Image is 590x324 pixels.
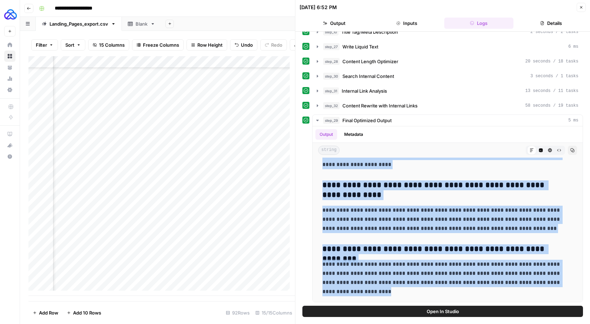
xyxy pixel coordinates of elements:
[73,309,101,316] span: Add 10 Rows
[313,126,583,302] div: 5 ms
[260,39,287,51] button: Redo
[99,41,125,48] span: 15 Columns
[323,117,340,124] span: step_29
[530,29,578,35] span: 2 seconds / 2 tasks
[197,41,223,48] span: Row Height
[525,88,578,94] span: 13 seconds / 11 tasks
[302,306,583,317] button: Open In Studio
[313,100,583,111] button: 58 seconds / 19 tasks
[300,18,369,29] button: Output
[50,20,108,27] div: Landing_Pages_export.csv
[568,44,578,50] span: 6 ms
[342,87,387,94] span: Internal Link Analysis
[132,39,184,51] button: Freeze Columns
[323,87,339,94] span: step_31
[313,56,583,67] button: 20 seconds / 18 tasks
[223,307,253,318] div: 92 Rows
[36,41,47,48] span: Filter
[323,58,340,65] span: step_28
[4,62,15,73] a: Your Data
[300,4,337,11] div: [DATE] 6:52 PM
[4,39,15,51] a: Home
[323,28,339,35] span: step_10
[5,140,15,151] div: What's new?
[61,39,85,51] button: Sort
[4,84,15,95] a: Settings
[186,39,227,51] button: Row Height
[313,115,583,126] button: 5 ms
[342,117,392,124] span: Final Optimized Output
[4,6,15,23] button: Workspace: AUQ
[516,18,586,29] button: Details
[530,73,578,79] span: 3 seconds / 1 tasks
[427,308,459,315] span: Open In Studio
[39,309,58,316] span: Add Row
[341,28,398,35] span: Title Tag/Meta Description
[271,41,282,48] span: Redo
[4,140,15,151] button: What's new?
[525,103,578,109] span: 58 seconds / 19 tasks
[323,43,340,50] span: step_27
[444,18,514,29] button: Logs
[315,129,337,140] button: Output
[143,41,179,48] span: Freeze Columns
[4,128,15,140] a: AirOps Academy
[4,73,15,84] a: Usage
[31,39,58,51] button: Filter
[230,39,257,51] button: Undo
[372,18,441,29] button: Inputs
[253,307,295,318] div: 15/15 Columns
[342,43,378,50] span: Write Liquid Text
[342,102,418,109] span: Content Rewrite with Internal Links
[28,307,63,318] button: Add Row
[313,85,583,97] button: 13 seconds / 11 tasks
[241,41,253,48] span: Undo
[88,39,129,51] button: 15 Columns
[323,102,340,109] span: step_32
[65,41,74,48] span: Sort
[313,71,583,82] button: 3 seconds / 1 tasks
[318,146,340,155] span: string
[4,8,17,21] img: AUQ Logo
[342,73,394,80] span: Search Internal Content
[4,151,15,162] button: Help + Support
[313,26,583,38] button: 2 seconds / 2 tasks
[342,58,398,65] span: Content Length Optimizer
[340,129,367,140] button: Metadata
[63,307,105,318] button: Add 10 Rows
[525,58,578,65] span: 20 seconds / 18 tasks
[136,20,147,27] div: Blank
[36,17,122,31] a: Landing_Pages_export.csv
[313,41,583,52] button: 6 ms
[4,51,15,62] a: Browse
[323,73,340,80] span: step_30
[122,17,161,31] a: Blank
[568,117,578,124] span: 5 ms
